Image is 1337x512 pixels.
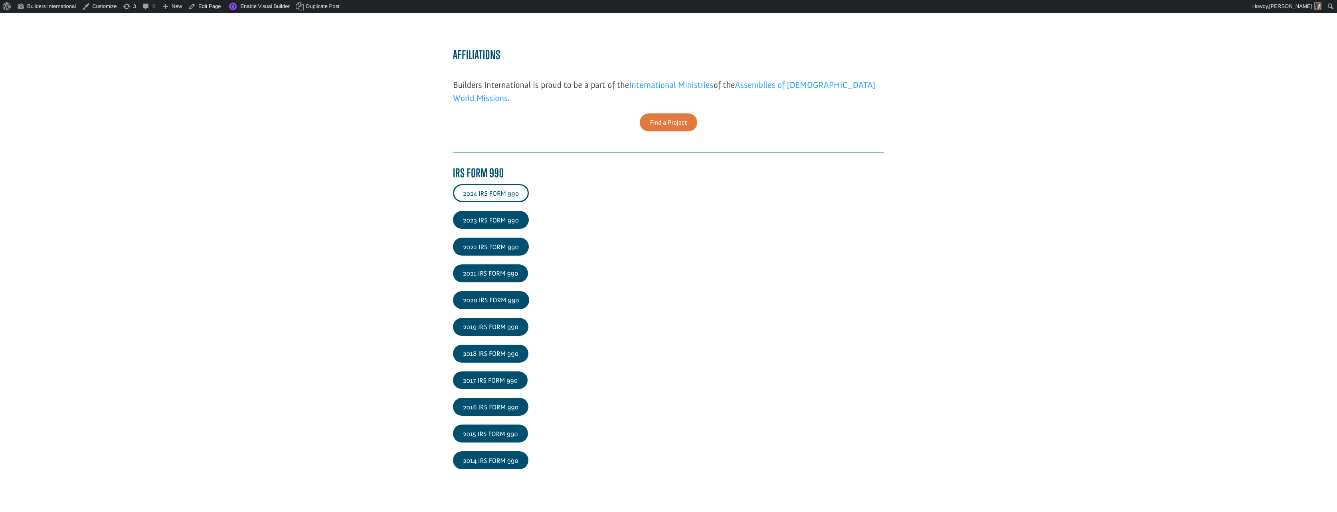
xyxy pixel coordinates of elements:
[453,345,528,363] a: 2018 IRS FORM 990
[453,211,529,229] a: 2023 IRS FORM 990
[22,32,70,38] span: , [GEOGRAPHIC_DATA]
[14,25,110,30] div: to
[453,78,884,113] p: Builders International is proud to be a part of the of the .
[453,184,529,202] a: 2024 IRS FORM 990
[453,398,528,416] a: 2016 IRS FORM 990
[453,425,528,443] a: 2015 IRS FORM 990
[14,17,21,23] img: emoji partyFace
[453,371,528,389] a: 2017 IRS FORM 990
[629,79,713,94] a: International Ministries
[14,8,110,24] div: [PERSON_NAME] donated $100
[1269,3,1312,9] span: [PERSON_NAME]
[453,238,529,256] a: 2022 IRS FORM 990
[453,166,884,184] h4: IRS Form 990
[113,16,148,30] button: Donate
[453,291,529,309] a: 2020 IRS FORM 990
[453,264,528,282] a: 2021 IRS FORM 990
[453,48,884,66] h4: Affiliations
[453,451,528,469] a: 2014 IRS FORM 990
[640,113,697,131] a: Find a Project
[19,24,66,30] strong: Project Shovel Ready
[453,318,528,336] a: 2019 IRS FORM 990
[14,32,20,38] img: US.png
[453,79,875,107] a: Assemblies of [DEMOGRAPHIC_DATA] World Missions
